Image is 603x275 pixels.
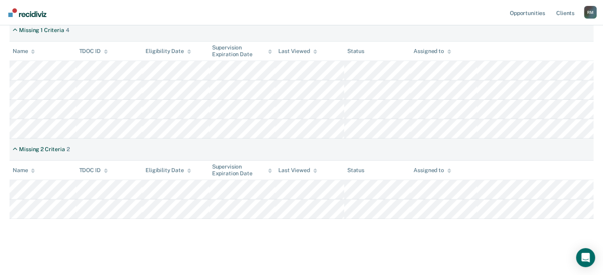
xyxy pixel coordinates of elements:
div: Last Viewed [278,167,317,174]
div: Eligibility Date [145,48,191,55]
div: Assigned to [413,48,451,55]
div: Missing 2 Criteria2 [10,143,73,156]
div: TDOC ID [79,48,108,55]
div: Supervision Expiration Date [212,44,272,58]
div: Name [13,48,35,55]
div: Eligibility Date [145,167,191,174]
div: TDOC ID [79,167,108,174]
div: Missing 2 Criteria [19,146,65,153]
div: Status [347,167,364,174]
div: Missing 1 Criteria4 [10,24,73,37]
div: Status [347,48,364,55]
img: Recidiviz [8,8,46,17]
div: 2 [67,146,70,153]
div: Open Intercom Messenger [576,248,595,267]
button: Profile dropdown button [584,6,597,19]
div: R M [584,6,597,19]
div: 4 [66,27,69,34]
div: Assigned to [413,167,451,174]
div: Missing 1 Criteria [19,27,64,34]
div: Name [13,167,35,174]
div: Last Viewed [278,48,317,55]
div: Supervision Expiration Date [212,163,272,177]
